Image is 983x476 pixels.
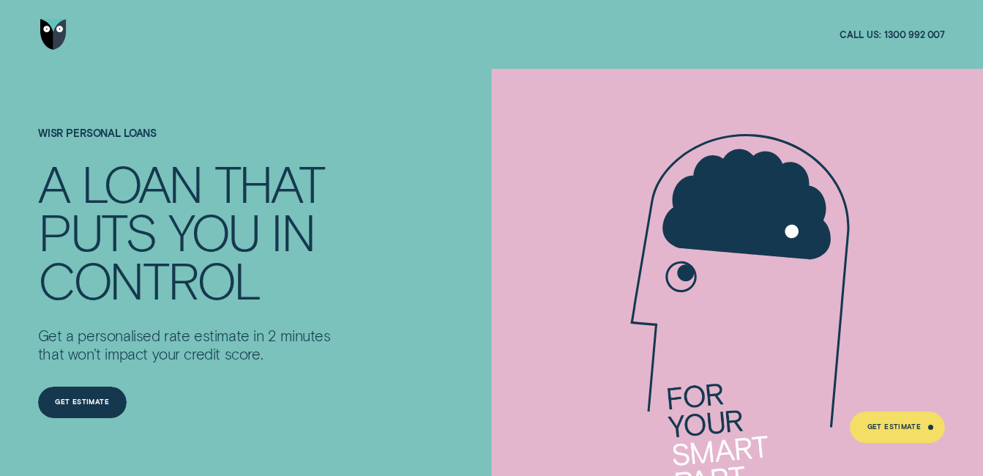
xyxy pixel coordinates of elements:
[884,29,946,40] span: 1300 992 007
[38,327,337,364] p: Get a personalised rate estimate in 2 minutes that won't impact your credit score.
[168,207,258,256] div: YOU
[840,29,945,40] a: Call us:1300 992 007
[38,159,337,303] h4: A LOAN THAT PUTS YOU IN CONTROL
[38,159,69,207] div: A
[38,387,127,417] a: Get Estimate
[271,207,315,256] div: IN
[38,256,260,304] div: CONTROL
[38,127,337,159] h1: Wisr Personal Loans
[38,207,156,256] div: PUTS
[850,412,945,442] a: Get Estimate
[81,159,202,207] div: LOAN
[214,159,324,207] div: THAT
[40,19,66,50] img: Wisr
[840,29,881,40] span: Call us:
